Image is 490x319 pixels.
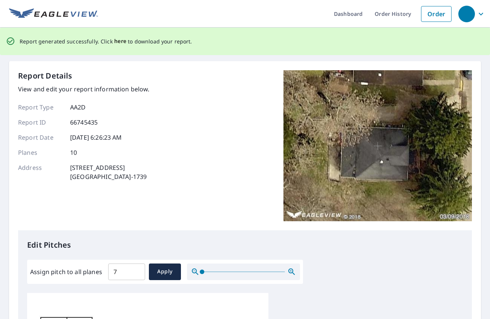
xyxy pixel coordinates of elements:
[155,267,175,276] span: Apply
[18,118,63,127] p: Report ID
[70,148,77,157] p: 10
[18,70,72,82] p: Report Details
[70,103,86,112] p: AA2D
[114,37,127,46] button: here
[70,163,147,181] p: [STREET_ADDRESS] [GEOGRAPHIC_DATA]-1739
[18,85,150,94] p: View and edit your report information below.
[20,37,192,46] p: Report generated successfully. Click to download your report.
[30,267,102,276] label: Assign pitch to all planes
[18,133,63,142] p: Report Date
[283,70,472,221] img: Top image
[421,6,452,22] a: Order
[18,148,63,157] p: Planes
[9,8,98,20] img: EV Logo
[70,118,98,127] p: 66745435
[18,163,63,181] p: Address
[27,239,463,251] p: Edit Pitches
[70,133,122,142] p: [DATE] 6:26:23 AM
[18,103,63,112] p: Report Type
[149,264,181,280] button: Apply
[108,261,145,282] input: 00.0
